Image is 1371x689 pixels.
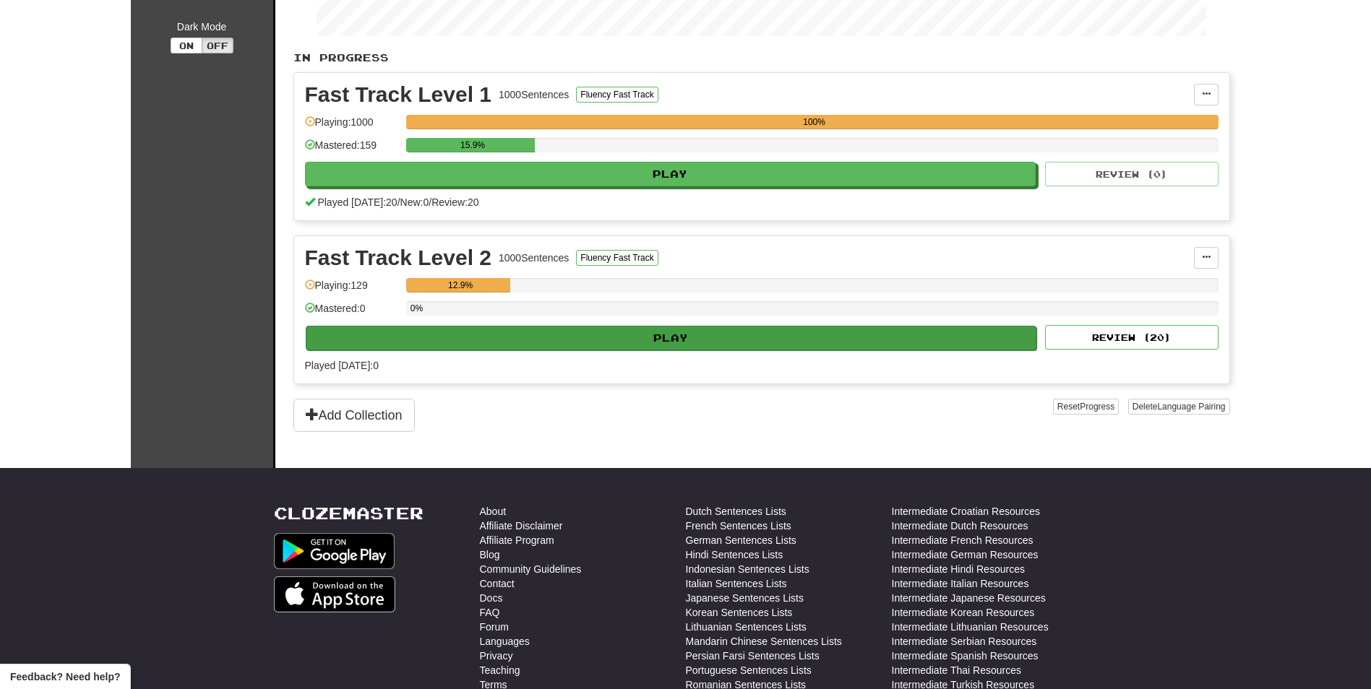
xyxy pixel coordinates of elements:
[480,663,520,677] a: Teaching
[686,591,804,605] a: Japanese Sentences Lists
[892,504,1040,519] a: Intermediate Croatian Resources
[892,562,1025,576] a: Intermediate Hindi Resources
[400,196,429,208] span: New: 0
[1080,402,1114,412] span: Progress
[686,663,812,677] a: Portuguese Sentences Lists
[480,519,563,533] a: Affiliate Disclaimer
[480,533,554,547] a: Affiliate Program
[305,162,1036,186] button: Play
[892,605,1035,620] a: Intermediate Korean Resources
[293,51,1230,65] p: In Progress
[305,278,399,302] div: Playing: 129
[480,547,500,562] a: Blog
[686,547,783,562] a: Hindi Sentences Lists
[576,250,658,266] button: Fluency Fast Track
[1045,325,1219,350] button: Review (20)
[142,19,262,34] div: Dark Mode
[892,533,1033,547] a: Intermediate French Resources
[686,519,791,533] a: French Sentences Lists
[576,87,658,103] button: Fluency Fast Track
[892,620,1049,634] a: Intermediate Lithuanian Resources
[1045,162,1219,186] button: Review (0)
[686,620,807,634] a: Lithuanian Sentences Lists
[305,138,399,162] div: Mastered: 159
[686,605,793,620] a: Korean Sentences Lists
[892,663,1022,677] a: Intermediate Thai Resources
[305,301,399,325] div: Mastered: 0
[305,360,379,371] span: Played [DATE]: 0
[686,504,786,519] a: Dutch Sentences Lists
[480,649,513,663] a: Privacy
[1128,399,1230,415] button: DeleteLanguage Pairing
[397,196,400,208] span: /
[1053,399,1119,415] button: ResetProgress
[411,278,511,292] div: 12.9%
[480,576,515,591] a: Contact
[171,38,202,53] button: On
[411,115,1219,129] div: 100%
[317,196,397,208] span: Played [DATE]: 20
[431,196,478,208] span: Review: 20
[480,634,530,649] a: Languages
[305,247,492,269] div: Fast Track Level 2
[274,533,395,569] img: Get it on Google Play
[892,591,1046,605] a: Intermediate Japanese Resources
[499,251,569,265] div: 1000 Sentences
[686,576,787,591] a: Italian Sentences Lists
[306,326,1037,350] button: Play
[686,649,820,663] a: Persian Farsi Sentences Lists
[480,620,509,634] a: Forum
[10,669,120,684] span: Open feedback widget
[411,138,535,152] div: 15.9%
[480,562,582,576] a: Community Guidelines
[686,533,796,547] a: German Sentences Lists
[305,84,492,105] div: Fast Track Level 1
[1157,402,1225,412] span: Language Pairing
[480,605,500,620] a: FAQ
[686,634,842,649] a: Mandarin Chinese Sentences Lists
[686,562,809,576] a: Indonesian Sentences Lists
[892,547,1039,562] a: Intermediate German Resources
[892,576,1029,591] a: Intermediate Italian Resources
[293,399,415,432] button: Add Collection
[305,115,399,139] div: Playing: 1000
[892,519,1028,533] a: Intermediate Dutch Resources
[274,576,396,612] img: Get it on App Store
[202,38,233,53] button: Off
[499,87,569,102] div: 1000 Sentences
[892,634,1037,649] a: Intermediate Serbian Resources
[274,504,424,522] a: Clozemaster
[480,591,503,605] a: Docs
[480,504,507,519] a: About
[429,196,431,208] span: /
[892,649,1039,663] a: Intermediate Spanish Resources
